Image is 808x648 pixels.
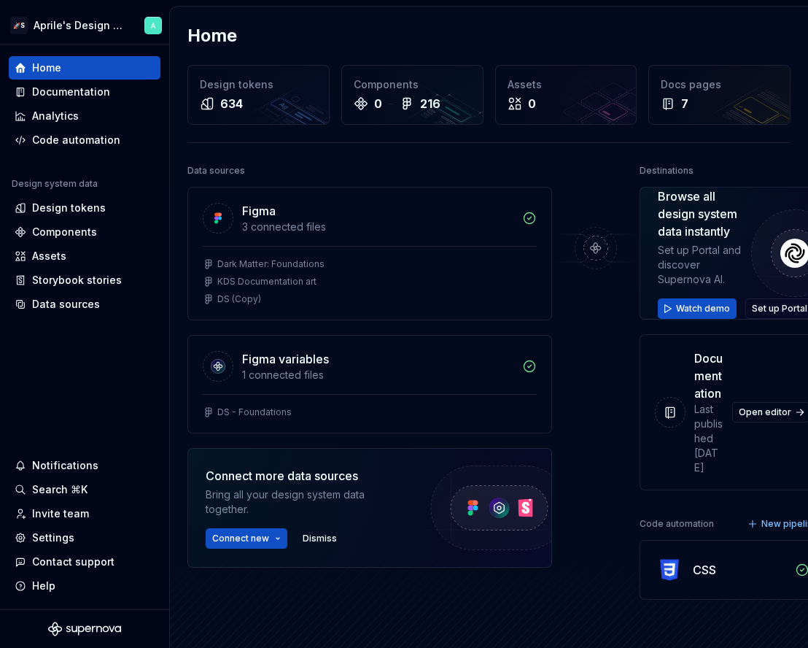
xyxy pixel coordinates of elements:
div: Search ⌘K [32,482,88,497]
div: Data sources [32,297,100,312]
div: Storybook stories [32,273,122,288]
a: Invite team [9,502,160,525]
div: Documentation [694,350,723,402]
div: Set up Portal and discover Supernova AI. [658,243,751,287]
div: Design tokens [32,201,106,215]
div: Dark Matter: Foundations [217,258,325,270]
a: Settings [9,526,160,549]
div: Home [32,61,61,75]
button: Help [9,574,160,598]
a: Components0216 [341,65,483,125]
span: Dismiss [303,533,337,544]
span: Open editor [739,406,791,418]
div: Analytics [32,109,79,123]
div: Last published [DATE] [694,402,723,475]
div: 1 connected files [242,368,513,382]
a: Assets0 [495,65,637,125]
div: Invite team [32,506,89,521]
div: Components [32,225,97,239]
div: 7 [681,95,688,112]
div: 3 connected files [242,220,513,234]
span: Connect new [212,533,269,544]
span: Set up Portal [752,303,807,315]
div: Figma [242,202,276,220]
button: Watch demo [658,298,737,319]
div: Destinations [640,161,694,181]
button: Contact support [9,550,160,574]
span: Watch demo [676,303,730,315]
div: Settings [32,531,74,545]
div: Assets [32,249,66,263]
div: Notifications [32,458,98,473]
a: Figma3 connected filesDark Matter: FoundationsKDS Documentation artDS (Copy) [187,187,552,320]
div: DS - Foundations [217,406,292,418]
button: Search ⌘K [9,478,160,501]
div: Design tokens [200,77,317,92]
a: Analytics [9,104,160,128]
button: 🚀SAprile's Design SystemArtem [3,9,166,41]
div: 0 [374,95,382,112]
div: Docs pages [661,77,778,92]
div: CSS [693,561,716,579]
a: Design tokens [9,196,160,220]
div: Code automation [32,133,120,147]
div: Assets [508,77,625,92]
a: Components [9,220,160,244]
img: Artem [144,17,162,34]
button: Dismiss [296,528,343,549]
div: Data sources [187,161,245,181]
a: Assets [9,244,160,268]
div: 216 [420,95,440,112]
div: Help [32,579,55,593]
a: Data sources [9,293,160,316]
a: Docs pages7 [648,65,790,125]
div: Figma variables [242,350,329,368]
a: Documentation [9,80,160,104]
div: Design system data [12,178,98,190]
div: KDS Documentation art [217,276,316,288]
div: 🚀S [10,17,28,34]
div: Connect more data sources [206,467,403,485]
div: Bring all your design system data together. [206,487,403,517]
button: Notifications [9,454,160,477]
div: Browse all design system data instantly [658,188,751,240]
div: Documentation [32,85,110,99]
div: 634 [220,95,243,112]
div: Code automation [640,514,714,534]
div: Components [354,77,471,92]
div: Contact support [32,555,114,569]
a: Code automation [9,128,160,152]
a: Storybook stories [9,269,160,292]
div: 0 [528,95,536,112]
div: Aprile's Design System [34,18,127,33]
a: Home [9,56,160,80]
a: Design tokens634 [187,65,330,125]
button: Connect new [206,528,287,549]
a: Figma variables1 connected filesDS - Foundations [187,335,552,433]
div: DS (Copy) [217,293,261,305]
svg: Supernova Logo [48,622,121,636]
h2: Home [187,24,237,47]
